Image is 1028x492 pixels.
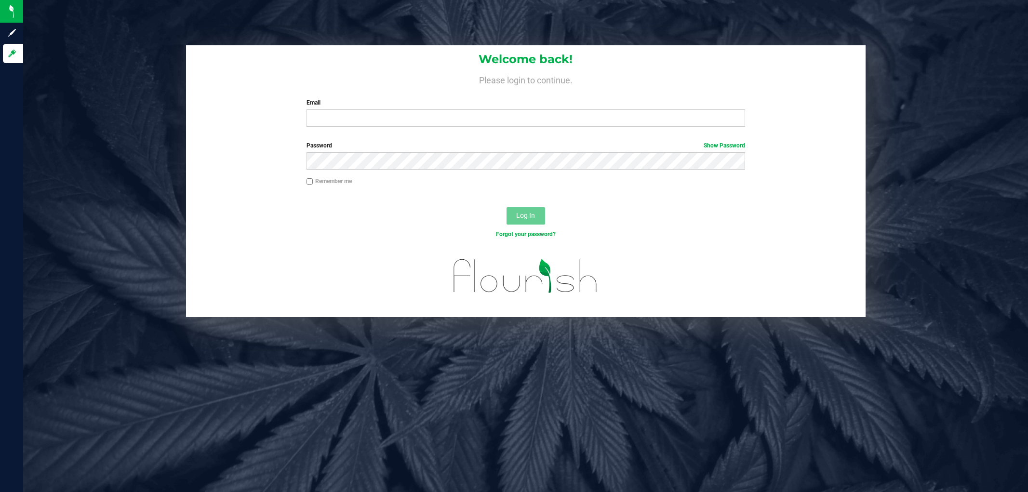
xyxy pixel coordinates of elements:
[186,53,866,66] h1: Welcome back!
[441,249,611,303] img: flourish_logo.svg
[307,177,352,186] label: Remember me
[307,142,332,149] span: Password
[496,231,556,238] a: Forgot your password?
[516,212,535,219] span: Log In
[307,178,313,185] input: Remember me
[507,207,545,225] button: Log In
[704,142,745,149] a: Show Password
[186,73,866,85] h4: Please login to continue.
[307,98,745,107] label: Email
[7,49,17,58] inline-svg: Log in
[7,28,17,38] inline-svg: Sign up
